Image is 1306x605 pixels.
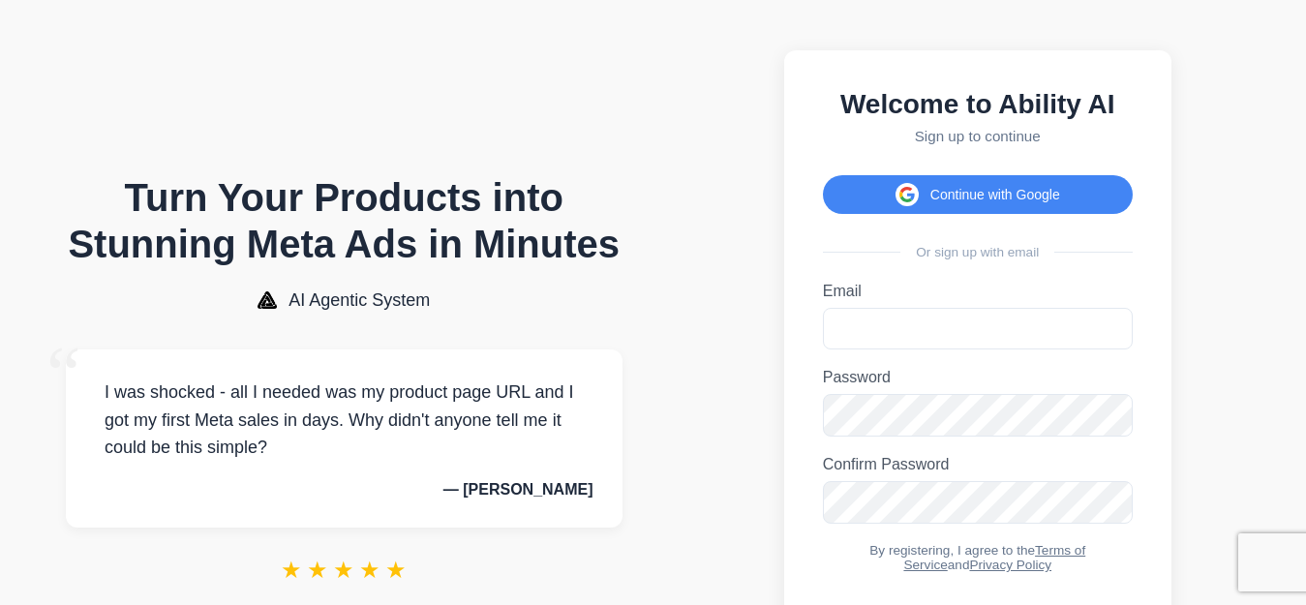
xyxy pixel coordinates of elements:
span: ★ [385,557,407,584]
a: Privacy Policy [969,558,1051,572]
label: Email [823,283,1133,300]
p: I was shocked - all I needed was my product page URL and I got my first Meta sales in days. Why d... [95,378,593,462]
p: Sign up to continue [823,128,1133,144]
label: Password [823,369,1133,386]
div: By registering, I agree to the and [823,543,1133,572]
h1: Turn Your Products into Stunning Meta Ads in Minutes [66,174,623,267]
img: AI Agentic System Logo [258,291,277,309]
button: Continue with Google [823,175,1133,214]
span: ★ [281,557,302,584]
span: ★ [307,557,328,584]
p: — [PERSON_NAME] [95,481,593,499]
span: “ [46,330,81,418]
span: AI Agentic System [289,290,430,311]
label: Confirm Password [823,456,1133,473]
span: ★ [333,557,354,584]
h2: Welcome to Ability AI [823,89,1133,120]
div: Or sign up with email [823,245,1133,259]
a: Terms of Service [903,543,1085,572]
span: ★ [359,557,380,584]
